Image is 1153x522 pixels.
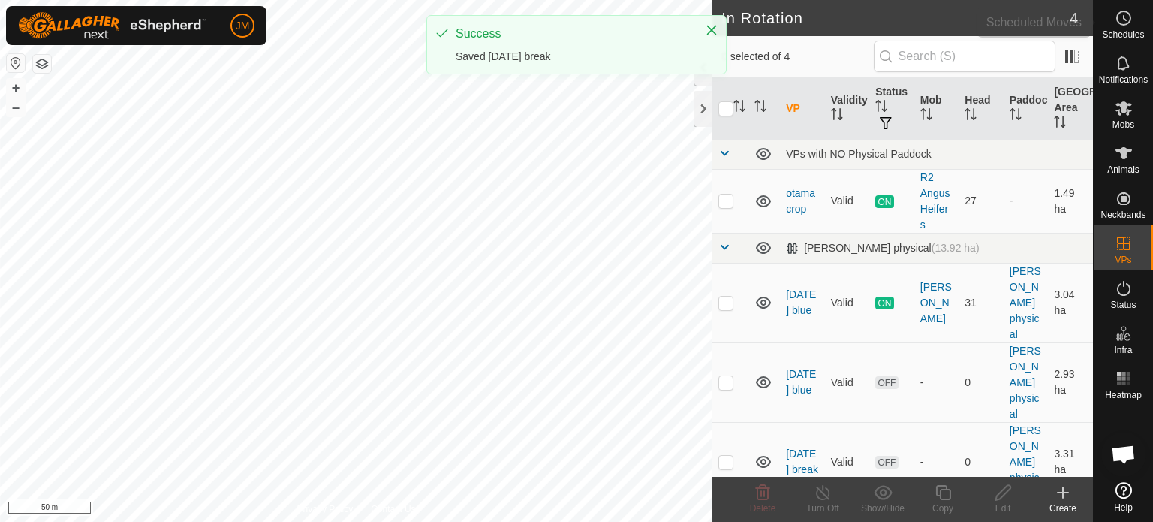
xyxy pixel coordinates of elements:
td: Valid [825,422,870,502]
a: Privacy Policy [297,502,354,516]
td: 0 [959,422,1004,502]
p-sorticon: Activate to sort [1010,110,1022,122]
a: Help [1094,476,1153,518]
div: Success [456,25,690,43]
p-sorticon: Activate to sort [920,110,932,122]
span: Neckbands [1100,210,1145,219]
div: [PERSON_NAME] physical [786,242,979,255]
td: - [1004,169,1049,233]
td: Valid [825,169,870,233]
span: OFF [875,456,898,469]
div: VPs with NO Physical Paddock [786,148,1087,160]
td: 0 [959,342,1004,422]
div: Show/Hide [853,502,913,515]
span: Delete [750,503,776,514]
td: Valid [825,263,870,342]
p-sorticon: Activate to sort [831,110,843,122]
a: [PERSON_NAME] physical [1010,424,1041,499]
a: otama crop [786,187,815,215]
button: + [7,79,25,97]
span: Infra [1114,345,1132,355]
a: [PERSON_NAME] physical [1010,345,1041,420]
span: Mobs [1112,120,1134,129]
div: Copy [913,502,973,515]
h2: In Rotation [721,9,1070,27]
span: Notifications [1099,75,1148,84]
th: Status [869,78,914,140]
a: [PERSON_NAME] physical [1010,265,1041,340]
td: 31 [959,263,1004,342]
div: - [920,375,953,391]
div: Create [1033,502,1093,515]
th: Mob [914,78,959,140]
button: Close [701,20,722,41]
a: [DATE] blue [786,368,816,396]
td: 3.04 ha [1048,263,1093,342]
span: Heatmap [1105,391,1142,400]
p-sorticon: Activate to sort [1054,118,1066,130]
img: Gallagher Logo [18,12,206,39]
span: VPs [1115,255,1131,264]
span: JM [236,18,250,34]
p-sorticon: Activate to sort [733,102,745,114]
input: Search (S) [874,41,1055,72]
p-sorticon: Activate to sort [754,102,766,114]
span: ON [875,195,893,208]
td: 27 [959,169,1004,233]
a: Open chat [1101,432,1146,477]
span: 0 selected of 4 [721,49,873,65]
div: Saved [DATE] break [456,49,690,65]
span: Animals [1107,165,1139,174]
a: [DATE] break [786,448,818,475]
div: - [920,454,953,470]
th: Head [959,78,1004,140]
button: Reset Map [7,54,25,72]
span: (13.92 ha) [932,242,980,254]
span: Schedules [1102,30,1144,39]
div: [PERSON_NAME] [920,279,953,327]
p-sorticon: Activate to sort [965,110,977,122]
td: Valid [825,342,870,422]
th: Validity [825,78,870,140]
td: 2.93 ha [1048,342,1093,422]
span: ON [875,297,893,309]
span: OFF [875,376,898,389]
a: Contact Us [371,502,415,516]
div: R2 Angus Heifers [920,170,953,233]
p-sorticon: Activate to sort [875,102,887,114]
th: [GEOGRAPHIC_DATA] Area [1048,78,1093,140]
button: Map Layers [33,55,51,73]
span: 4 [1070,7,1078,29]
td: 1.49 ha [1048,169,1093,233]
div: Edit [973,502,1033,515]
a: [DATE] blue [786,288,816,316]
th: VP [780,78,825,140]
div: Turn Off [793,502,853,515]
span: Status [1110,300,1136,309]
td: 3.31 ha [1048,422,1093,502]
button: – [7,98,25,116]
th: Paddock [1004,78,1049,140]
span: Help [1114,503,1133,512]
